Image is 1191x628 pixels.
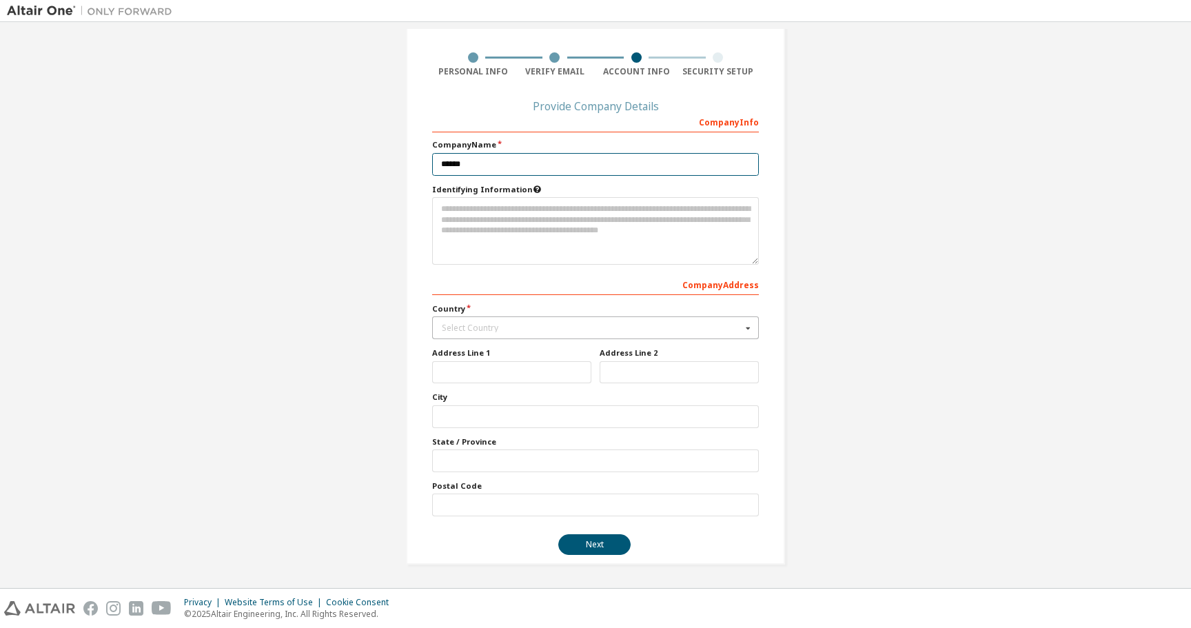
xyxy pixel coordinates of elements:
p: © 2025 Altair Engineering, Inc. All Rights Reserved. [184,608,397,620]
label: City [432,392,759,403]
div: Security Setup [678,66,760,77]
label: Company Name [432,139,759,150]
img: youtube.svg [152,601,172,616]
div: Select Country [442,324,742,332]
div: Cookie Consent [326,597,397,608]
div: Provide Company Details [432,102,759,110]
label: Address Line 2 [600,347,759,358]
div: Verify Email [514,66,596,77]
label: Postal Code [432,480,759,492]
label: Address Line 1 [432,347,591,358]
div: Website Terms of Use [225,597,326,608]
div: Account Info [595,66,678,77]
img: facebook.svg [83,601,98,616]
div: Company Info [432,110,759,132]
label: Please provide any information that will help our support team identify your company. Email and n... [432,184,759,195]
div: Personal Info [432,66,514,77]
label: State / Province [432,436,759,447]
img: altair_logo.svg [4,601,75,616]
img: Altair One [7,4,179,18]
button: Next [558,534,631,555]
div: Privacy [184,597,225,608]
div: Company Address [432,273,759,295]
img: instagram.svg [106,601,121,616]
img: linkedin.svg [129,601,143,616]
label: Country [432,303,759,314]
